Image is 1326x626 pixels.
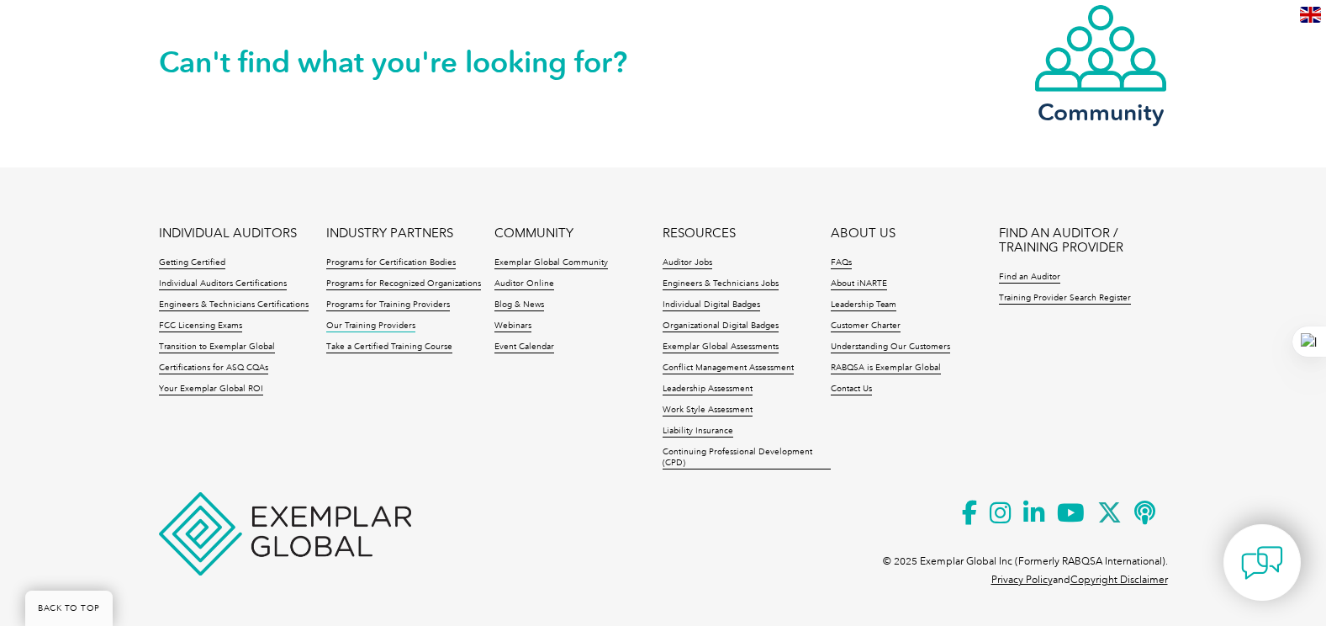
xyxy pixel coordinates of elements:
a: Programs for Training Providers [326,300,450,311]
a: Your Exemplar Global ROI [159,384,263,395]
a: Copyright Disclaimer [1070,574,1168,586]
a: Leadership Team [831,300,896,311]
p: and [991,570,1168,589]
a: Getting Certified [159,257,225,269]
a: FCC Licensing Exams [159,321,242,332]
img: contact-chat.png [1241,542,1283,584]
a: INDUSTRY PARTNERS [326,226,453,241]
a: RABQSA is Exemplar Global [831,363,941,374]
a: Certifications for ASQ CQAs [159,363,268,374]
h2: Can't find what you're looking for? [159,49,663,76]
a: Engineers & Technicians Jobs [663,279,779,290]
a: Our Training Providers [326,321,415,332]
a: ABOUT US [831,226,895,241]
a: Individual Auditors Certifications [159,279,287,290]
a: Webinars [494,321,531,332]
img: Exemplar Global [159,492,411,575]
a: Event Calendar [494,342,554,353]
a: Understanding Our Customers [831,342,950,353]
a: Organizational Digital Badges [663,321,779,332]
a: Liability Insurance [663,426,733,438]
a: Programs for Certification Bodies [326,257,456,269]
a: Contact Us [831,384,872,395]
a: Take a Certified Training Course [326,342,452,353]
a: Exemplar Global Assessments [663,342,779,353]
a: Blog & News [494,300,544,311]
a: RESOURCES [663,226,736,241]
a: Find an Auditor [999,272,1060,284]
a: Individual Digital Badges [663,300,760,311]
a: Training Provider Search Register [999,293,1131,305]
a: Continuing Professional Development (CPD) [663,447,831,469]
a: Transition to Exemplar Global [159,342,275,353]
a: FAQs [831,257,852,269]
a: Conflict Management Assessment [663,363,794,374]
a: Community [1033,3,1168,124]
a: BACK TO TOP [25,591,113,626]
a: Engineers & Technicians Certifications [159,300,309,311]
a: Work Style Assessment [663,405,753,416]
p: © 2025 Exemplar Global Inc (Formerly RABQSA International). [883,552,1168,570]
h3: Community [1033,102,1168,123]
a: Leadership Assessment [663,384,753,395]
a: Auditor Online [494,279,554,290]
a: Privacy Policy [991,574,1053,586]
a: INDIVIDUAL AUDITORS [159,226,297,241]
img: en [1300,7,1321,23]
a: About iNARTE [831,279,887,290]
a: Customer Charter [831,321,901,332]
a: Auditor Jobs [663,257,712,269]
a: Exemplar Global Community [494,257,608,269]
a: Programs for Recognized Organizations [326,279,481,290]
a: FIND AN AUDITOR / TRAINING PROVIDER [999,226,1167,255]
a: COMMUNITY [494,226,573,241]
img: icon-community.webp [1033,3,1168,94]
